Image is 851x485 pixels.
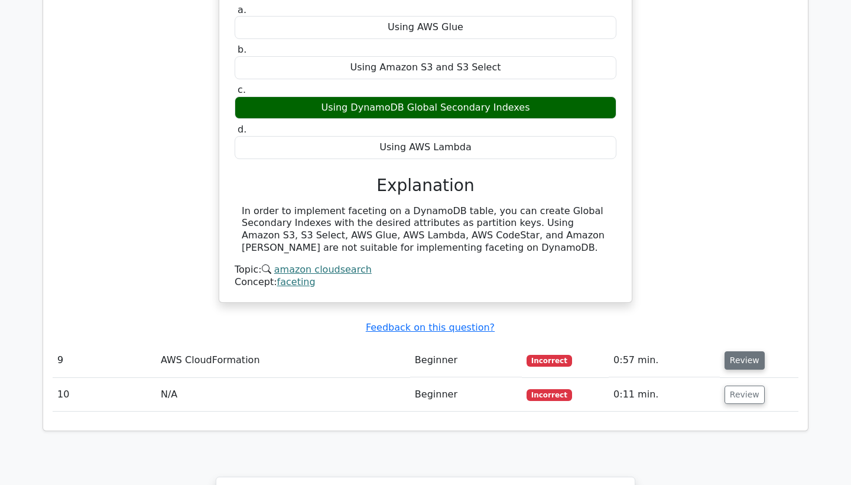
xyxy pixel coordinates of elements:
[235,56,616,79] div: Using Amazon S3 and S3 Select
[238,84,246,95] span: c.
[235,16,616,39] div: Using AWS Glue
[238,44,246,55] span: b.
[527,355,572,367] span: Incorrect
[238,124,246,135] span: d.
[53,378,156,412] td: 10
[274,264,372,275] a: amazon cloudsearch
[242,176,609,196] h3: Explanation
[527,389,572,401] span: Incorrect
[156,344,410,377] td: AWS CloudFormation
[235,264,616,276] div: Topic:
[609,378,720,412] td: 0:11 min.
[156,378,410,412] td: N/A
[238,4,246,15] span: a.
[410,344,522,377] td: Beginner
[609,344,720,377] td: 0:57 min.
[410,378,522,412] td: Beginner
[366,322,495,333] a: Feedback on this question?
[242,205,609,254] div: In order to implement faceting on a DynamoDB table, you can create Global Secondary Indexes with ...
[53,344,156,377] td: 9
[277,276,316,287] a: faceting
[235,136,616,159] div: Using AWS Lambda
[235,96,616,119] div: Using DynamoDB Global Secondary Indexes
[235,276,616,289] div: Concept:
[725,386,765,404] button: Review
[725,351,765,370] button: Review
